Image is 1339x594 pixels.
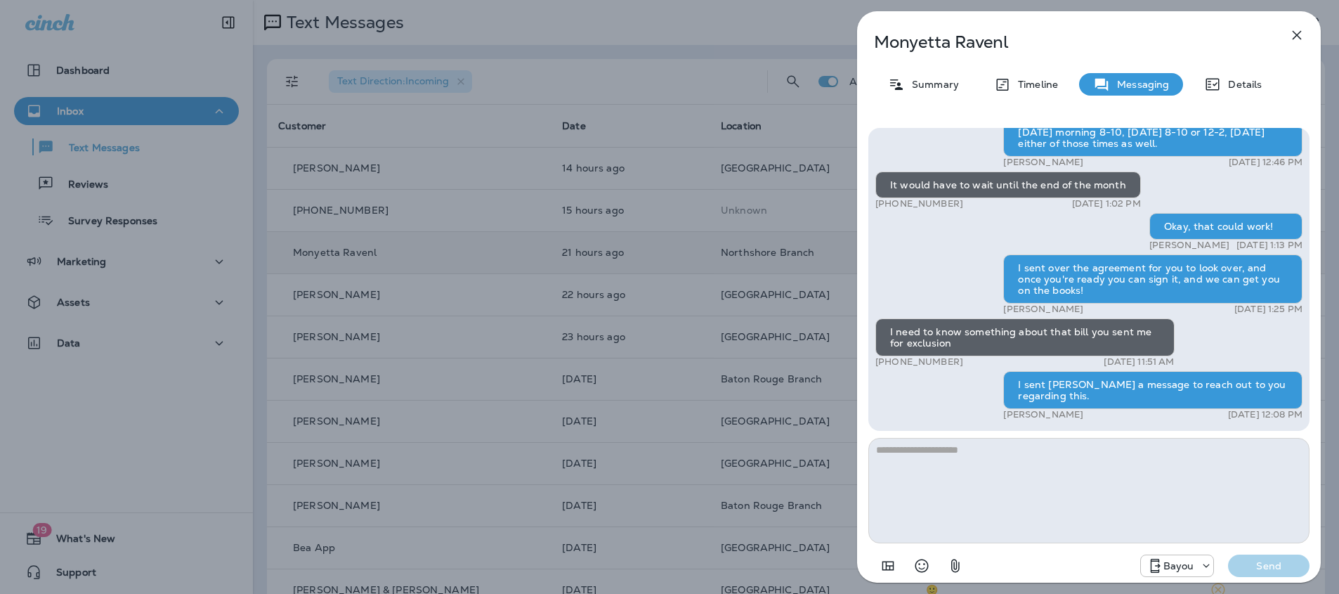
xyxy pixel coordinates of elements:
div: I sent [PERSON_NAME] a message to reach out to you regarding this. [1003,371,1302,409]
p: Bayou [1163,560,1194,572]
button: Select an emoji [908,552,936,580]
p: [PERSON_NAME] [1003,304,1083,315]
p: [PHONE_NUMBER] [875,356,963,368]
div: +1 (985) 315-4311 [1141,557,1214,574]
button: Add in a premade template [874,552,902,580]
p: [DATE] 1:25 PM [1234,304,1302,315]
p: [DATE] 1:02 PM [1072,198,1141,209]
p: [DATE] 1:13 PM [1236,240,1302,251]
p: [PHONE_NUMBER] [875,198,963,209]
p: [PERSON_NAME] [1003,157,1083,168]
p: Details [1221,79,1262,90]
p: [PERSON_NAME] [1149,240,1229,251]
div: It would have to wait until the end of the month [875,172,1141,198]
p: [PERSON_NAME] [1003,409,1083,420]
p: Monyetta Ravenl [874,32,1258,52]
div: I need to know something about that bill you sent me for exclusion [875,318,1175,356]
p: [DATE] 12:46 PM [1229,157,1302,168]
p: [DATE] 12:08 PM [1228,409,1302,420]
div: Yes, what other day works better for you? I have [DATE] morning 8-10, [DATE] 8-10 or 12-2, [DATE]... [1003,108,1302,157]
p: Summary [905,79,959,90]
p: Messaging [1110,79,1169,90]
div: Okay, that could work! [1149,213,1302,240]
p: Timeline [1011,79,1058,90]
div: I sent over the agreement for you to look over, and once you're ready you can sign it, and we can... [1003,254,1302,304]
p: [DATE] 11:51 AM [1104,356,1174,368]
